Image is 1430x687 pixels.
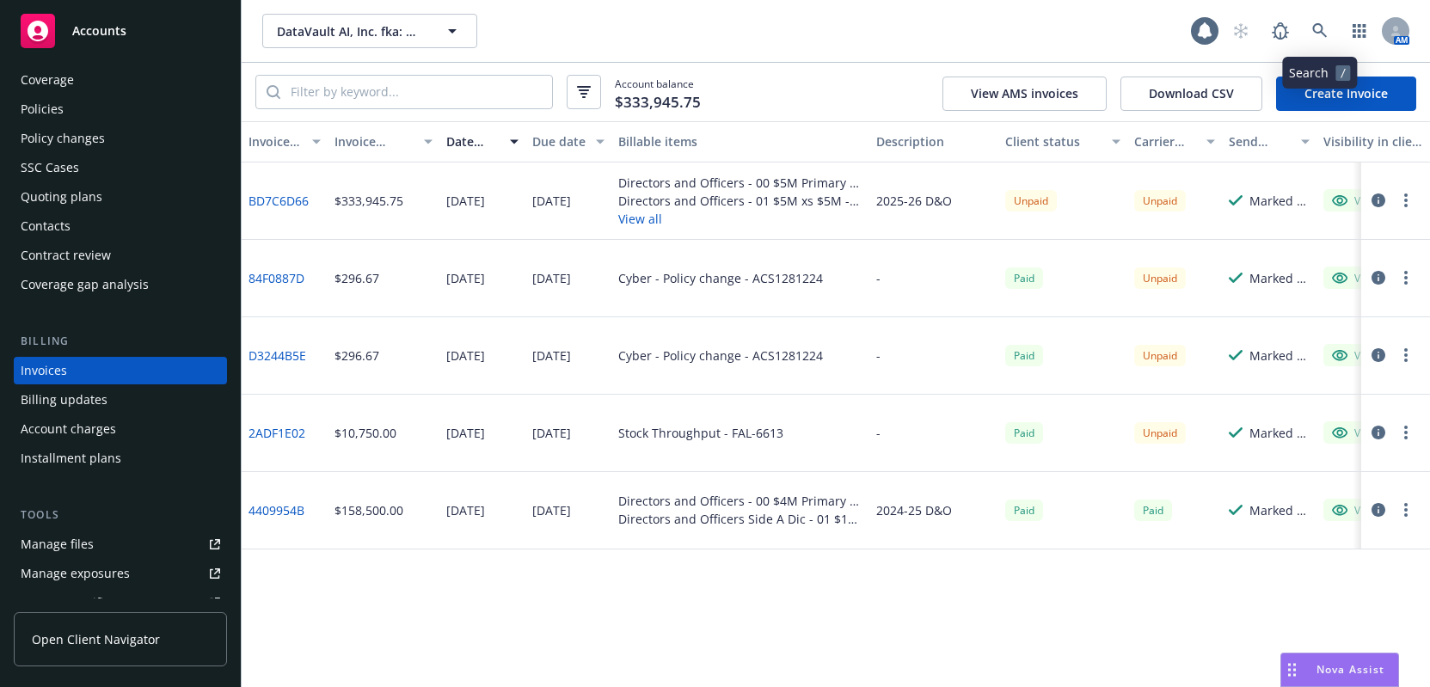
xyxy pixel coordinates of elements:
div: Directors and Officers Side A Dic - 01 $1M xs $4M - [PHONE_NUMBER] [618,510,862,528]
div: Stock Throughput - FAL-6613 [618,424,783,442]
div: Directors and Officers - 00 $4M Primary - [PHONE_NUMBER] [618,492,862,510]
div: $158,500.00 [334,501,403,519]
div: Tools [14,506,227,524]
a: Invoices [14,357,227,384]
div: Paid [1005,422,1043,444]
a: 2ADF1E02 [249,424,305,442]
div: Client status [1005,132,1102,150]
div: $296.67 [334,269,379,287]
button: Invoice ID [242,121,328,163]
div: Manage files [21,531,94,558]
div: $10,750.00 [334,424,396,442]
span: Accounts [72,24,126,38]
div: Manage certificates [21,589,133,616]
button: Date issued [439,121,525,163]
div: Invoices [21,357,67,384]
div: 2025-26 D&O [876,192,952,210]
button: Due date [525,121,611,163]
a: Search [1303,14,1337,48]
span: DataVault AI, Inc. fka: WISA Technologies, Inc. [277,22,426,40]
a: Installment plans [14,445,227,472]
a: Accounts [14,7,227,55]
button: Nova Assist [1280,653,1399,687]
button: Billable items [611,121,869,163]
div: Installment plans [21,445,121,472]
a: Coverage [14,66,227,94]
a: Manage files [14,531,227,558]
a: Report a Bug [1263,14,1298,48]
div: Coverage gap analysis [21,271,149,298]
div: Cyber - Policy change - ACS1281224 [618,269,823,287]
div: Drag to move [1281,653,1303,686]
div: Directors and Officers - 01 $5M xs $5M - [PHONE_NUMBER] [618,192,862,210]
div: Policy changes [21,125,105,152]
a: Create Invoice [1276,77,1416,111]
div: [DATE] [446,347,485,365]
span: Nova Assist [1316,662,1384,677]
div: Marked as sent [1249,501,1310,519]
div: Marked as sent [1249,269,1310,287]
div: Visible [1332,502,1385,518]
div: Unpaid [1134,190,1186,212]
button: Carrier status [1127,121,1222,163]
a: D3244B5E [249,347,306,365]
a: Billing updates [14,386,227,414]
a: 4409954B [249,501,304,519]
div: Coverage [21,66,74,94]
div: Due date [532,132,586,150]
div: Paid [1134,500,1172,521]
div: Paid [1005,345,1043,366]
div: [DATE] [532,501,571,519]
div: [DATE] [446,501,485,519]
div: Visible [1332,425,1385,440]
div: Policies [21,95,64,123]
div: Unpaid [1134,345,1186,366]
div: Visible [1332,193,1385,208]
span: Paid [1005,500,1043,521]
div: Marked as sent [1249,424,1310,442]
div: [DATE] [446,192,485,210]
button: Description [869,121,998,163]
div: Marked as sent [1249,347,1310,365]
div: $296.67 [334,347,379,365]
div: Contacts [21,212,71,240]
div: Billing updates [21,386,107,414]
div: Account charges [21,415,116,443]
div: Date issued [446,132,500,150]
div: [DATE] [446,424,485,442]
div: Invoice amount [334,132,414,150]
div: Marked as sent [1249,192,1310,210]
div: [DATE] [532,269,571,287]
div: Quoting plans [21,183,102,211]
span: Open Client Navigator [32,630,160,648]
div: Unpaid [1134,267,1186,289]
div: Manage exposures [21,560,130,587]
div: Description [876,132,991,150]
a: Account charges [14,415,227,443]
button: Client status [998,121,1127,163]
div: - [876,424,881,442]
button: Invoice amount [328,121,439,163]
span: $333,945.75 [615,91,701,113]
div: [DATE] [532,192,571,210]
button: View all [618,210,862,228]
div: Visible [1332,347,1385,363]
a: Manage exposures [14,560,227,587]
div: 2024-25 D&O [876,501,952,519]
div: Paid [1005,267,1043,289]
div: Cyber - Policy change - ACS1281224 [618,347,823,365]
div: SSC Cases [21,154,79,181]
button: DataVault AI, Inc. fka: WISA Technologies, Inc. [262,14,477,48]
div: Send result [1229,132,1291,150]
div: Carrier status [1134,132,1196,150]
a: Policies [14,95,227,123]
a: Coverage gap analysis [14,271,227,298]
div: $333,945.75 [334,192,403,210]
div: Directors and Officers - 00 $5M Primary - OII763DO120250P [618,174,862,192]
button: View AMS invoices [942,77,1107,111]
a: Policy changes [14,125,227,152]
